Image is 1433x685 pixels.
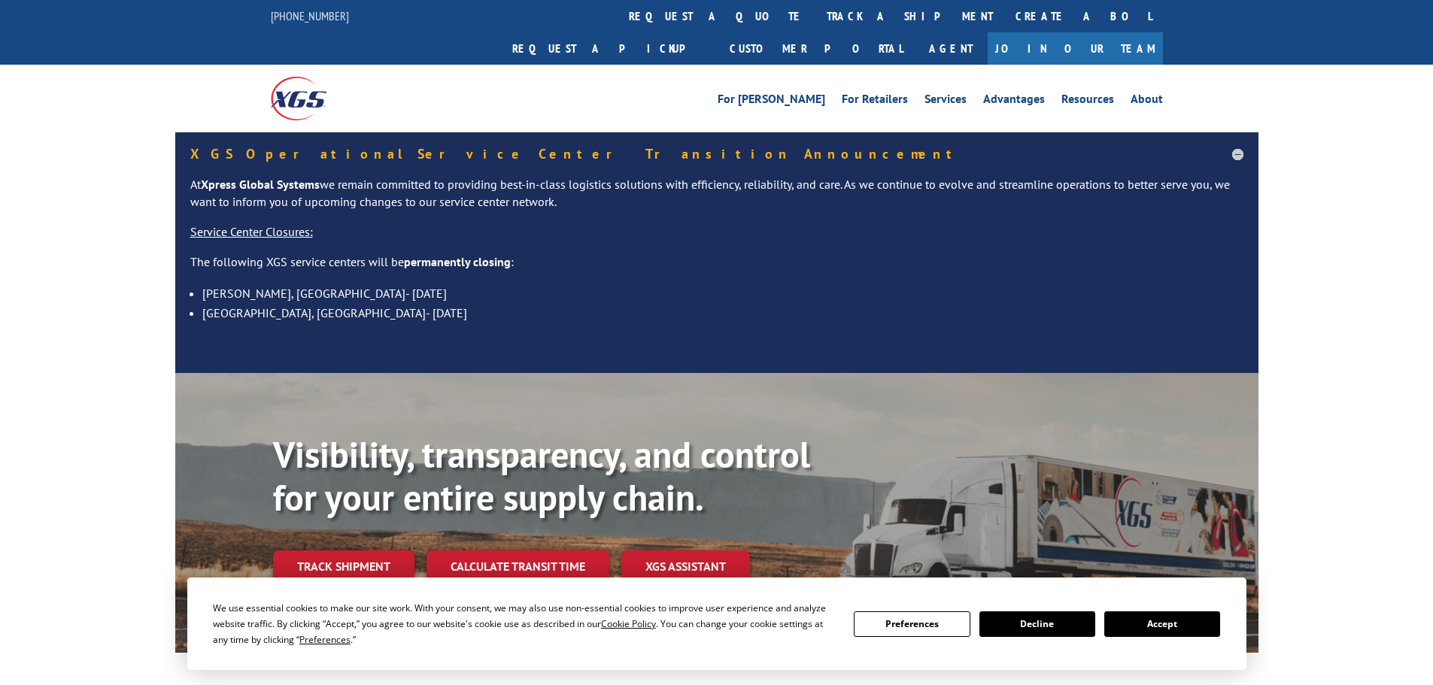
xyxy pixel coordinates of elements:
[202,303,1243,323] li: [GEOGRAPHIC_DATA], [GEOGRAPHIC_DATA]- [DATE]
[1131,93,1163,110] a: About
[201,177,320,192] strong: Xpress Global Systems
[273,550,414,582] a: Track shipment
[983,93,1045,110] a: Advantages
[854,611,970,637] button: Preferences
[1061,93,1114,110] a: Resources
[190,147,1243,161] h5: XGS Operational Service Center Transition Announcement
[718,32,914,65] a: Customer Portal
[271,8,349,23] a: [PHONE_NUMBER]
[501,32,718,65] a: Request a pickup
[601,617,656,630] span: Cookie Policy
[404,254,511,269] strong: permanently closing
[988,32,1163,65] a: Join Our Team
[202,283,1243,303] li: [PERSON_NAME], [GEOGRAPHIC_DATA]- [DATE]
[213,600,836,647] div: We use essential cookies to make our site work. With your consent, we may also use non-essential ...
[718,93,825,110] a: For [PERSON_NAME]
[621,550,750,583] a: XGS ASSISTANT
[190,176,1243,224] p: At we remain committed to providing best-in-class logistics solutions with efficiency, reliabilit...
[427,550,609,583] a: Calculate transit time
[842,93,908,110] a: For Retailers
[273,431,810,521] b: Visibility, transparency, and control for your entire supply chain.
[187,577,1246,670] div: Cookie Consent Prompt
[299,633,351,646] span: Preferences
[190,253,1243,283] p: The following XGS service centers will be :
[914,32,988,65] a: Agent
[924,93,967,110] a: Services
[190,224,313,239] u: Service Center Closures:
[979,611,1095,637] button: Decline
[1104,611,1220,637] button: Accept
